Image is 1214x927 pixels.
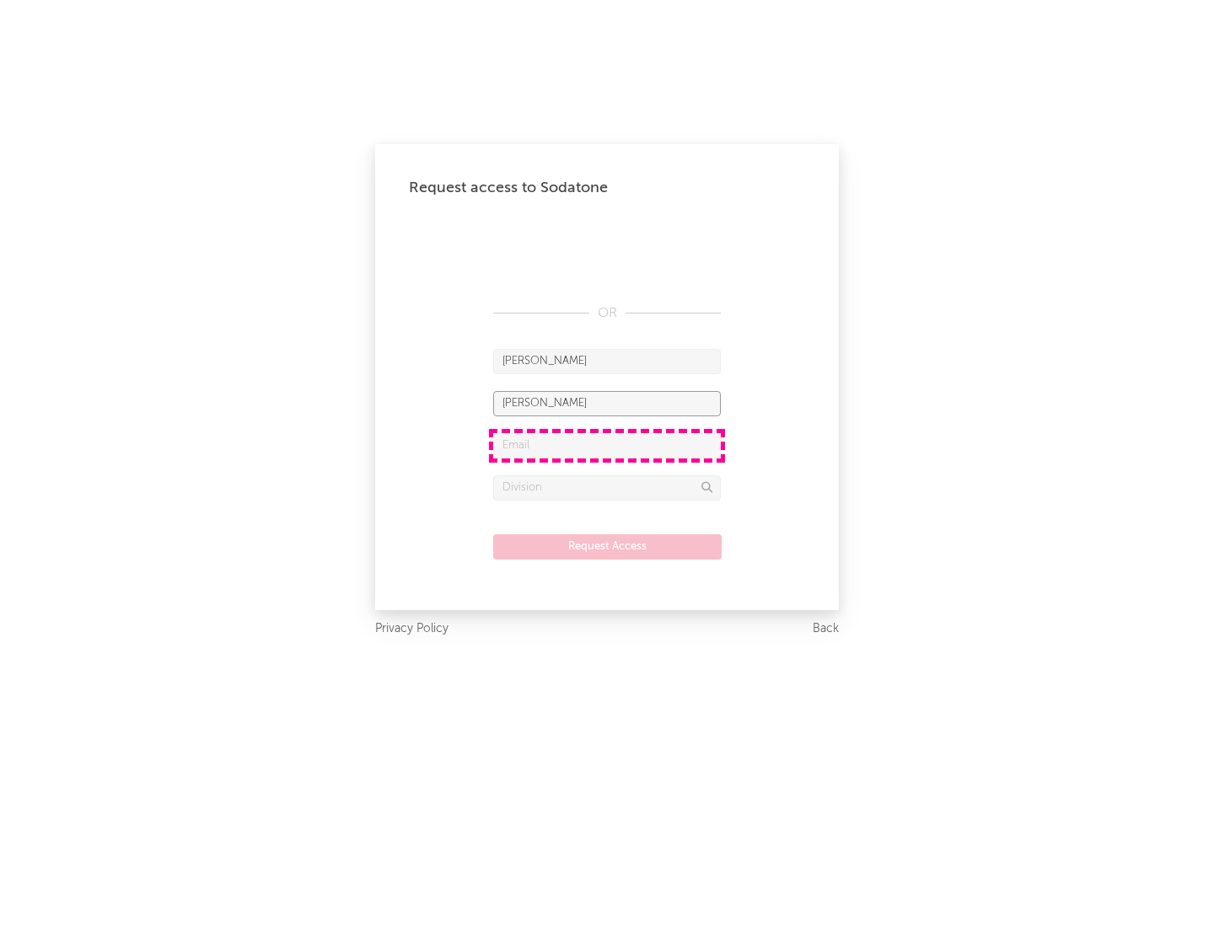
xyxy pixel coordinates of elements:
[493,534,722,560] button: Request Access
[493,303,721,324] div: OR
[493,433,721,458] input: Email
[493,391,721,416] input: Last Name
[493,349,721,374] input: First Name
[375,619,449,640] a: Privacy Policy
[813,619,839,640] a: Back
[493,475,721,501] input: Division
[409,178,805,198] div: Request access to Sodatone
